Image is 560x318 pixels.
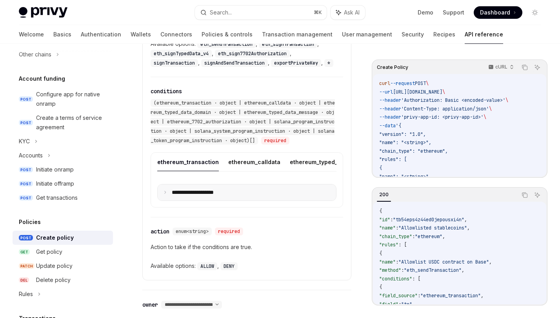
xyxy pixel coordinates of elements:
[404,267,462,273] span: "eth_sendTransaction"
[13,191,113,205] a: POSTGet transactions
[331,5,365,20] button: Ask AI
[19,277,29,283] span: DEL
[396,259,398,265] span: :
[379,123,396,129] span: --data
[151,261,343,271] div: Available options:
[505,97,508,103] span: \
[81,25,121,44] a: Authentication
[151,58,201,67] div: ,
[379,284,382,290] span: {
[418,9,433,16] a: Demo
[393,89,442,95] span: [URL][DOMAIN_NAME]
[13,163,113,177] a: POSTInitiate onramp
[379,217,390,223] span: "id"
[215,50,290,58] code: eth_sign7702Authorization
[379,293,418,299] span: "field_source"
[151,39,343,67] div: Available options:
[151,87,182,95] div: conditions
[13,259,113,273] a: PATCHUpdate policy
[484,61,517,74] button: cURL
[342,25,392,44] a: User management
[220,262,238,270] code: DENY
[442,89,445,95] span: \
[390,80,415,87] span: --request
[520,190,530,200] button: Copy the contents from the code block
[210,8,232,17] div: Search...
[36,179,74,188] div: Initiate offramp
[151,100,335,144] span: (ethereum_transaction · object | ethereum_calldata · object | ethereum_typed_data_domain · object...
[379,208,382,214] span: {
[462,267,464,273] span: ,
[19,25,44,44] a: Welcome
[19,235,33,241] span: POST
[412,276,420,282] span: : [
[19,195,33,201] span: POST
[398,301,401,307] span: :
[401,106,489,112] span: 'Content-Type: application/json'
[465,25,503,44] a: API reference
[396,225,398,231] span: :
[474,6,522,19] a: Dashboard
[484,114,486,120] span: \
[19,249,30,255] span: GET
[464,217,467,223] span: ,
[19,167,33,173] span: POST
[19,151,43,160] div: Accounts
[197,262,217,270] code: ALLOW
[379,139,431,146] span: "name": "<string>",
[379,106,401,112] span: --header
[379,97,401,103] span: --header
[520,62,530,72] button: Copy the contents from the code block
[151,228,169,235] div: action
[415,233,442,240] span: "ethereum"
[393,217,464,223] span: "tb54eps4z44ed0jepousxi4n"
[36,113,108,132] div: Create a terms of service agreement
[151,49,215,58] div: ,
[467,225,470,231] span: ,
[13,87,113,111] a: POSTConfigure app for native onramp
[228,153,280,171] button: ethereum_calldata
[412,233,415,240] span: :
[379,165,382,171] span: {
[489,106,492,112] span: \
[201,59,268,67] code: signAndSendTransaction
[379,242,398,248] span: "rules"
[13,245,113,259] a: GETGet policy
[314,9,322,16] span: ⌘ K
[495,64,507,70] p: cURL
[379,156,407,163] span: "rules": [
[195,5,326,20] button: Search...⌘K
[379,233,412,240] span: "chain_type"
[176,228,209,235] span: enum<string>
[202,25,253,44] a: Policies & controls
[402,25,424,44] a: Security
[379,250,382,257] span: {
[480,9,510,16] span: Dashboard
[415,80,426,87] span: POST
[19,263,35,269] span: PATCH
[398,225,467,231] span: "Allowlisted stablecoins"
[19,181,33,187] span: POST
[443,9,464,16] a: Support
[390,217,393,223] span: :
[160,25,192,44] a: Connectors
[442,233,445,240] span: ,
[532,62,542,72] button: Ask AI
[529,6,541,19] button: Toggle dark mode
[379,225,396,231] span: "name"
[418,293,420,299] span: :
[151,59,198,67] code: signTransaction
[13,177,113,191] a: POSTInitiate offramp
[36,193,78,202] div: Get transactions
[262,25,333,44] a: Transaction management
[398,242,407,248] span: : [
[412,301,415,307] span: ,
[379,131,426,137] span: "version": "1.0",
[131,25,151,44] a: Wallets
[36,261,73,271] div: Update policy
[379,148,448,154] span: "chain_type": "ethereum",
[379,89,393,95] span: --url
[401,301,412,307] span: "to"
[401,97,505,103] span: 'Authorization: Basic <encoded-value>'
[377,190,391,199] div: 200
